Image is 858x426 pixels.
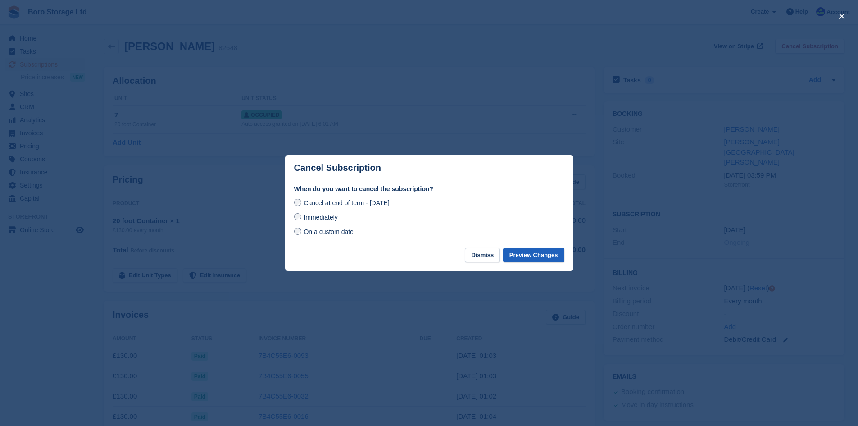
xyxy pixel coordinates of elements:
span: On a custom date [304,228,354,235]
input: On a custom date [294,228,301,235]
button: Dismiss [465,248,500,263]
p: Cancel Subscription [294,163,381,173]
label: When do you want to cancel the subscription? [294,184,564,194]
input: Cancel at end of term - [DATE] [294,199,301,206]
button: Preview Changes [503,248,564,263]
span: Cancel at end of term - [DATE] [304,199,389,206]
span: Immediately [304,214,337,221]
input: Immediately [294,213,301,220]
button: close [835,9,849,23]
